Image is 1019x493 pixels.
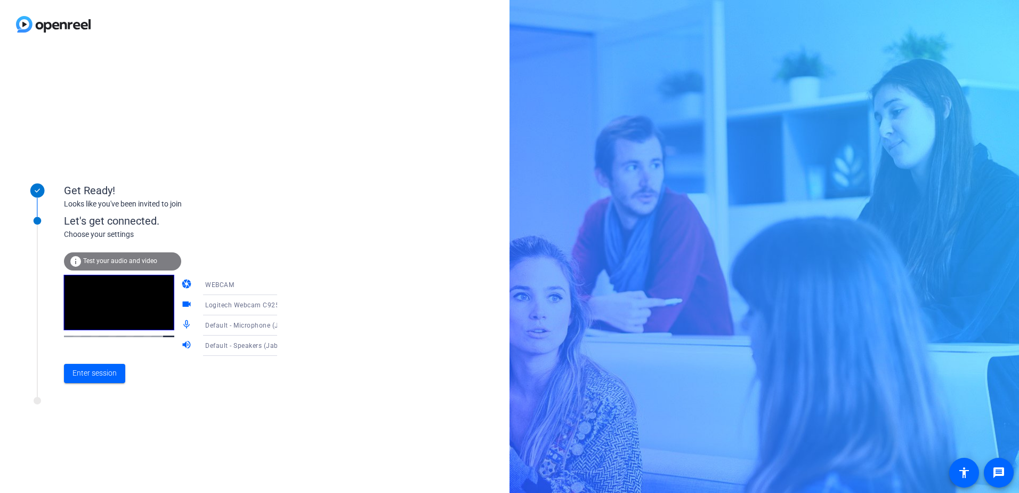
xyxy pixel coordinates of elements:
mat-icon: message [992,466,1005,479]
span: Default - Speakers (Jabra SPEAK 510 USB) (0b0e:0420) [205,341,378,349]
span: Default - Microphone (Jabra SPEAK 510 USB) (0b0e:0420) [205,321,387,329]
span: Logitech Webcam C925e (046d:085b) [205,300,324,309]
button: Enter session [64,364,125,383]
mat-icon: videocam [181,299,194,312]
div: Get Ready! [64,182,277,198]
mat-icon: camera [181,279,194,291]
mat-icon: accessibility [958,466,971,479]
mat-icon: mic_none [181,319,194,332]
span: Enter session [72,368,117,379]
mat-icon: info [69,255,82,268]
div: Let's get connected. [64,213,299,229]
div: Choose your settings [64,229,299,240]
div: Looks like you've been invited to join [64,198,277,210]
mat-icon: volume_up [181,339,194,352]
span: Test your audio and video [83,257,157,265]
span: WEBCAM [205,281,234,289]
